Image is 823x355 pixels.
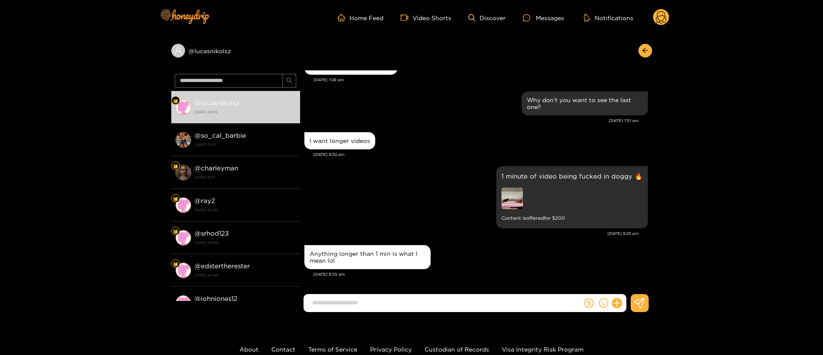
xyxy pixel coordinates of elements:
[194,271,296,279] strong: [DATE] 03:40
[173,196,178,201] img: Fan Level
[310,137,370,144] div: I want longer videos
[527,97,643,110] div: Why don't you want to see the last one?
[173,164,178,169] img: Fan Level
[171,44,300,58] div: @lucasnikolsz
[468,14,506,21] a: Discover
[638,44,652,58] button: arrow-left
[523,13,564,23] div: Messages
[174,47,182,55] span: user
[313,77,648,83] div: [DATE] 7:28 pm
[642,47,648,55] span: arrow-left
[313,152,648,158] div: [DATE] 8:02 pm
[310,250,425,264] div: Anything longer than 1 min is what I mean lol
[522,91,648,115] div: Aug. 24, 7:51 pm
[176,197,191,213] img: conversation
[286,77,292,85] span: search
[370,346,412,352] a: Privacy Policy
[194,141,296,149] strong: [DATE] 11:23
[425,346,489,352] a: Custodian of Records
[194,262,250,270] strong: @ edstertherester
[176,230,191,246] img: conversation
[176,263,191,278] img: conversation
[173,229,178,234] img: Fan Level
[173,98,178,103] img: Fan Level
[308,346,357,352] a: Terms of Service
[313,271,648,277] div: [DATE] 8:35 pm
[271,346,295,352] a: Contact
[194,206,296,214] strong: [DATE] 03:40
[176,295,191,311] img: conversation
[173,261,178,267] img: Fan Level
[496,166,648,228] div: Aug. 24, 8:23 pm
[194,108,296,116] strong: [DATE] 20:35
[240,346,258,352] a: About
[176,100,191,115] img: conversation
[194,295,237,302] strong: @ johnjones12
[501,213,643,223] small: Content is offered for $ 200
[304,231,639,237] div: [DATE] 8:23 pm
[599,298,608,308] span: smile
[194,164,238,172] strong: @ charleyman
[194,239,296,246] strong: [DATE] 03:40
[583,297,595,309] button: dollar
[501,188,523,209] img: preview
[176,132,191,148] img: conversation
[194,99,239,106] strong: @ lucasnikolsz
[304,132,375,149] div: Aug. 24, 8:02 pm
[194,173,296,181] strong: [DATE] 11:27
[501,171,643,181] p: 1 minute of video being fucked in doggy 🔥
[194,230,229,237] strong: @ srhod123
[304,118,639,124] div: [DATE] 7:51 pm
[304,245,431,269] div: Aug. 24, 8:35 pm
[502,346,583,352] a: Visa Integrity Risk Program
[176,165,191,180] img: conversation
[194,197,215,204] strong: @ ray2
[194,132,246,139] strong: @ so_cal_barbie
[337,14,383,21] a: Home Feed
[337,14,349,21] span: home
[282,74,296,88] button: search
[401,14,413,21] span: video-camera
[401,14,451,21] a: Video Shorts
[581,13,636,22] button: Notifications
[584,298,594,308] span: dollar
